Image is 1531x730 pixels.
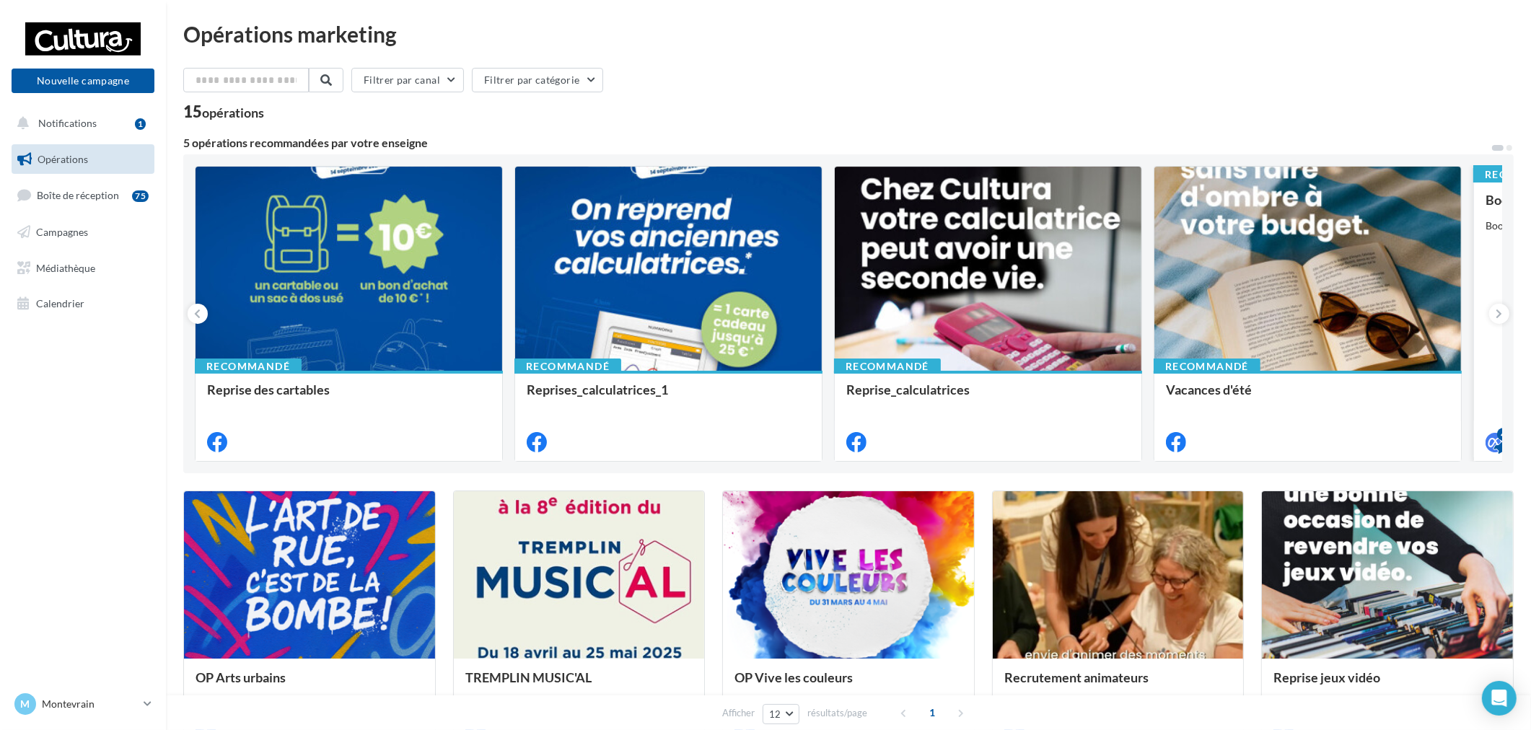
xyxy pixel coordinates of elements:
[38,153,88,165] span: Opérations
[465,670,693,699] div: TREMPLIN MUSIC'AL
[472,68,603,92] button: Filtrer par catégorie
[9,253,157,283] a: Médiathèque
[514,359,621,374] div: Recommandé
[9,180,157,211] a: Boîte de réception75
[183,23,1514,45] div: Opérations marketing
[722,706,755,720] span: Afficher
[36,261,95,273] span: Médiathèque
[36,297,84,309] span: Calendrier
[1154,359,1260,374] div: Recommandé
[135,118,146,130] div: 1
[1004,670,1232,699] div: Recrutement animateurs
[196,670,424,699] div: OP Arts urbains
[195,359,302,374] div: Recommandé
[351,68,464,92] button: Filtrer par canal
[36,226,88,238] span: Campagnes
[1273,670,1501,699] div: Reprise jeux vidéo
[527,382,810,411] div: Reprises_calculatrices_1
[38,117,97,129] span: Notifications
[9,217,157,247] a: Campagnes
[9,108,152,138] button: Notifications 1
[9,289,157,319] a: Calendrier
[12,690,154,718] a: M Montevrain
[21,697,30,711] span: M
[42,697,138,711] p: Montevrain
[1497,428,1510,441] div: 4
[9,144,157,175] a: Opérations
[183,104,264,120] div: 15
[734,670,962,699] div: OP Vive les couleurs
[807,706,867,720] span: résultats/page
[846,382,1130,411] div: Reprise_calculatrices
[763,704,799,724] button: 12
[202,106,264,119] div: opérations
[921,701,944,724] span: 1
[834,359,941,374] div: Recommandé
[1482,681,1517,716] div: Open Intercom Messenger
[207,382,491,411] div: Reprise des cartables
[132,190,149,202] div: 75
[12,69,154,93] button: Nouvelle campagne
[1166,382,1449,411] div: Vacances d'été
[37,189,119,201] span: Boîte de réception
[183,137,1491,149] div: 5 opérations recommandées par votre enseigne
[769,708,781,720] span: 12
